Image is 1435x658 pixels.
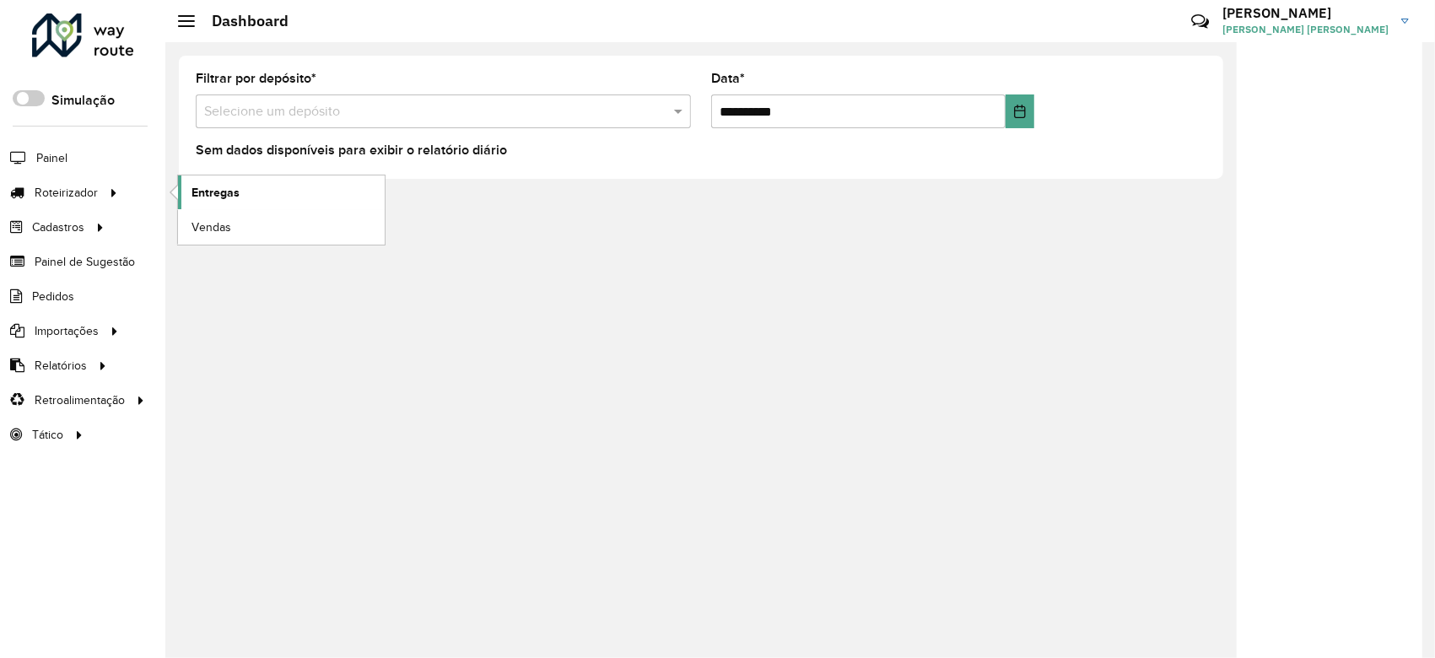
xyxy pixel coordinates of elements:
span: Painel de Sugestão [35,253,135,271]
span: Retroalimentação [35,391,125,409]
label: Simulação [51,90,115,111]
span: Relatórios [35,357,87,375]
h2: Dashboard [195,12,289,30]
a: Vendas [178,210,385,244]
a: Contato Rápido [1182,3,1218,40]
span: Cadastros [32,218,84,236]
span: Vendas [192,218,231,236]
span: Tático [32,426,63,444]
span: Roteirizador [35,184,98,202]
label: Data [711,68,745,89]
label: Sem dados disponíveis para exibir o relatório diário [196,140,507,160]
span: Pedidos [32,288,74,305]
a: Entregas [178,175,385,209]
span: Painel [36,149,67,167]
button: Choose Date [1006,94,1034,128]
label: Filtrar por depósito [196,68,316,89]
span: Importações [35,322,99,340]
span: Entregas [192,184,240,202]
h3: [PERSON_NAME] [1222,5,1389,21]
span: [PERSON_NAME] [PERSON_NAME] [1222,22,1389,37]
